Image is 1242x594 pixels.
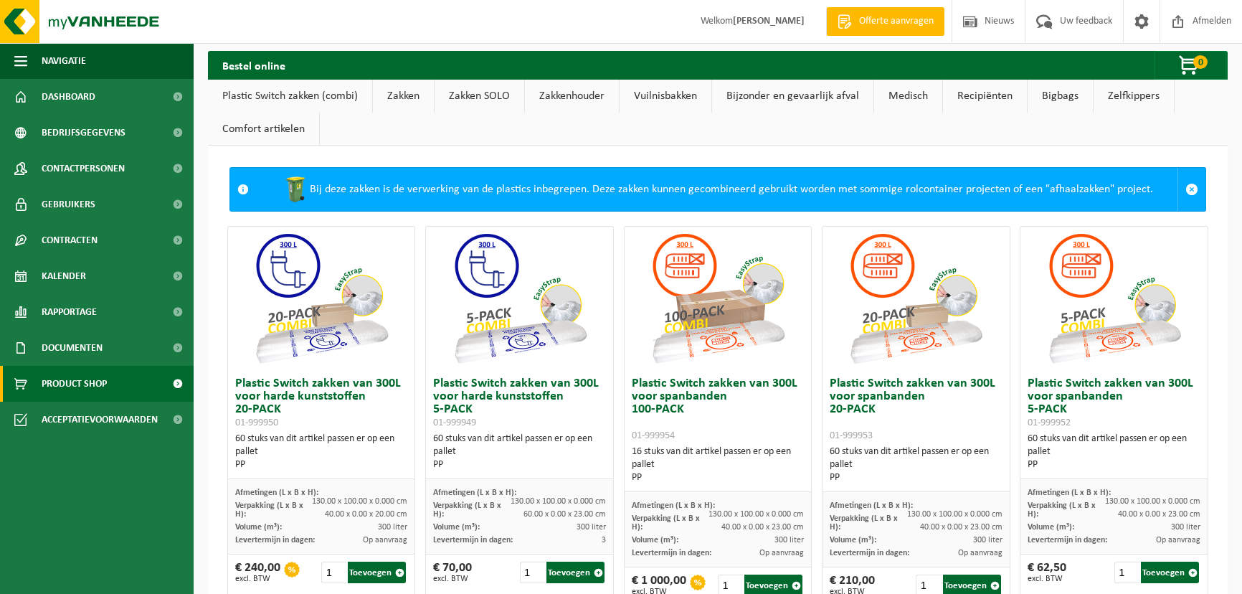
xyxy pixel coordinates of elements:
[546,562,605,583] button: Toevoegen
[433,433,606,471] div: 60 stuks van dit artikel passen er op een pallet
[42,187,95,222] span: Gebruikers
[250,227,393,370] img: 01-999950
[235,562,280,583] div: € 240,00
[943,80,1027,113] a: Recipiënten
[855,14,937,29] span: Offerte aanvragen
[830,377,1002,442] h3: Plastic Switch zakken van 300L voor spanbanden 20-PACK
[1105,497,1200,506] span: 130.00 x 100.00 x 0.000 cm
[1193,55,1208,69] span: 0
[830,471,1002,484] div: PP
[235,536,315,544] span: Levertermijn in dagen:
[632,514,700,532] span: Verpakking (L x B x H):
[907,510,1002,519] span: 130.00 x 100.00 x 0.000 cm
[958,549,1002,557] span: Op aanvraag
[632,471,805,484] div: PP
[1028,418,1071,428] span: 01-999952
[433,377,606,429] h3: Plastic Switch zakken van 300L voor harde kunststoffen 5-PACK
[830,430,873,441] span: 01-999953
[235,377,408,429] h3: Plastic Switch zakken van 300L voor harde kunststoffen 20-PACK
[256,168,1177,211] div: Bij deze zakken is de verwerking van de plastics inbegrepen. Deze zakken kunnen gecombineerd gebr...
[433,418,476,428] span: 01-999949
[620,80,711,113] a: Vuilnisbakken
[42,43,86,79] span: Navigatie
[712,80,873,113] a: Bijzonder en gevaarlijk afval
[235,489,318,497] span: Afmetingen (L x B x H):
[378,523,407,532] span: 300 liter
[1156,536,1200,544] span: Op aanvraag
[520,562,545,583] input: 1
[632,377,805,442] h3: Plastic Switch zakken van 300L voor spanbanden 100-PACK
[874,80,942,113] a: Medisch
[208,80,372,113] a: Plastic Switch zakken (combi)
[42,330,103,366] span: Documenten
[577,523,606,532] span: 300 liter
[733,16,805,27] strong: [PERSON_NAME]
[208,51,300,79] h2: Bestel online
[281,175,310,204] img: WB-0240-HPE-GN-50.png
[235,523,282,532] span: Volume (m³):
[1028,523,1074,532] span: Volume (m³):
[774,536,804,544] span: 300 liter
[973,536,1002,544] span: 300 liter
[759,549,804,557] span: Op aanvraag
[708,510,804,519] span: 130.00 x 100.00 x 0.000 cm
[208,113,319,146] a: Comfort artikelen
[433,501,501,519] span: Verpakking (L x B x H):
[511,497,606,506] span: 130.00 x 100.00 x 0.000 cm
[1043,227,1186,370] img: 01-999952
[1155,51,1226,80] button: 0
[42,151,125,187] span: Contactpersonen
[844,227,987,370] img: 01-999953
[321,562,346,583] input: 1
[830,514,898,532] span: Verpakking (L x B x H):
[433,536,513,544] span: Levertermijn in dagen:
[1028,489,1111,497] span: Afmetingen (L x B x H):
[1141,562,1199,583] button: Toevoegen
[1177,168,1205,211] a: Sluit melding
[646,227,790,370] img: 01-999954
[632,445,805,484] div: 16 stuks van dit artikel passen er op een pallet
[373,80,434,113] a: Zakken
[1028,377,1200,429] h3: Plastic Switch zakken van 300L voor spanbanden 5-PACK
[721,523,804,532] span: 40.00 x 0.00 x 23.00 cm
[1028,536,1107,544] span: Levertermijn in dagen:
[632,536,678,544] span: Volume (m³):
[1171,523,1200,532] span: 300 liter
[525,80,619,113] a: Zakkenhouder
[433,458,606,471] div: PP
[830,536,876,544] span: Volume (m³):
[1114,562,1139,583] input: 1
[602,536,606,544] span: 3
[433,575,472,583] span: excl. BTW
[1028,501,1096,519] span: Verpakking (L x B x H):
[235,433,408,471] div: 60 stuks van dit artikel passen er op een pallet
[235,418,278,428] span: 01-999950
[435,80,524,113] a: Zakken SOLO
[1028,458,1200,471] div: PP
[235,458,408,471] div: PP
[433,489,516,497] span: Afmetingen (L x B x H):
[42,115,125,151] span: Bedrijfsgegevens
[632,430,675,441] span: 01-999954
[325,510,407,519] span: 40.00 x 0.00 x 20.00 cm
[42,258,86,294] span: Kalender
[1028,562,1066,583] div: € 62,50
[632,501,715,510] span: Afmetingen (L x B x H):
[830,549,909,557] span: Levertermijn in dagen:
[235,501,303,519] span: Verpakking (L x B x H):
[433,523,480,532] span: Volume (m³):
[830,501,913,510] span: Afmetingen (L x B x H):
[826,7,944,36] a: Offerte aanvragen
[448,227,592,370] img: 01-999949
[1028,80,1093,113] a: Bigbags
[348,562,406,583] button: Toevoegen
[312,497,407,506] span: 130.00 x 100.00 x 0.000 cm
[523,510,606,519] span: 60.00 x 0.00 x 23.00 cm
[42,222,98,258] span: Contracten
[42,366,107,402] span: Product Shop
[1094,80,1174,113] a: Zelfkippers
[920,523,1002,532] span: 40.00 x 0.00 x 23.00 cm
[1118,510,1200,519] span: 40.00 x 0.00 x 23.00 cm
[42,294,97,330] span: Rapportage
[1028,575,1066,583] span: excl. BTW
